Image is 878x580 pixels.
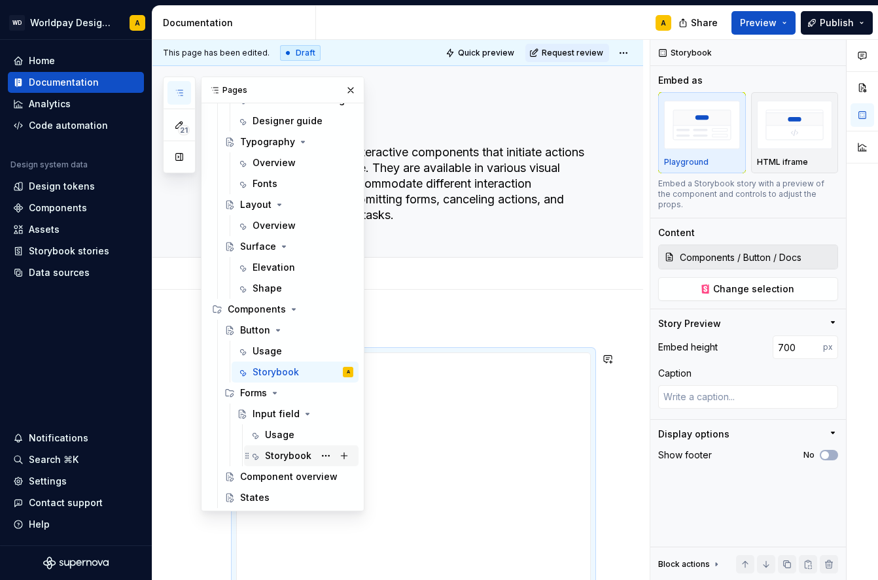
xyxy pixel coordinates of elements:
[29,223,60,236] div: Assets
[253,282,282,295] div: Shape
[202,77,364,103] div: Pages
[8,449,144,470] button: Search ⌘K
[658,317,721,330] div: Story Preview
[658,449,712,462] div: Show footer
[240,470,338,483] div: Component overview
[219,383,359,403] div: Forms
[8,471,144,492] a: Settings
[8,94,144,114] a: Analytics
[232,403,359,424] a: Input field
[240,386,267,400] div: Forms
[232,257,359,278] a: Elevation
[219,236,359,257] a: Surface
[658,317,838,330] button: Story Preview
[10,160,88,170] div: Design system data
[658,428,729,441] div: Display options
[751,92,839,173] button: placeholderHTML iframe
[29,97,71,111] div: Analytics
[280,45,321,61] div: Draft
[234,108,588,139] textarea: Button
[658,179,838,210] div: Embed a Storybook story with a preview of the component and controls to adjust the props.
[347,366,350,379] div: A
[265,449,311,462] div: Storybook
[658,92,746,173] button: placeholderPlayground
[664,101,740,148] img: placeholder
[8,219,144,240] a: Assets
[232,173,359,194] a: Fonts
[8,176,144,197] a: Design tokens
[8,514,144,535] button: Help
[3,9,149,37] button: WDWorldpay Design SystemA
[219,466,359,487] a: Component overview
[29,432,88,445] div: Notifications
[240,240,276,253] div: Surface
[8,115,144,136] a: Code automation
[9,15,25,31] div: WD
[253,261,295,274] div: Elevation
[773,335,823,359] input: Auto
[658,277,838,301] button: Change selection
[234,142,588,226] textarea: Buttons are essential interactive components that initiate actions within the user interface. The...
[219,131,359,152] a: Typography
[240,135,295,148] div: Typography
[219,320,359,341] a: Button
[30,16,114,29] div: Worldpay Design System
[658,341,718,354] div: Embed height
[253,219,296,232] div: Overview
[664,157,709,167] p: Playground
[232,341,359,362] a: Usage
[232,215,359,236] a: Overview
[240,324,270,337] div: Button
[8,492,144,513] button: Contact support
[740,16,777,29] span: Preview
[29,475,67,488] div: Settings
[658,555,722,573] div: Block actions
[820,16,854,29] span: Publish
[8,262,144,283] a: Data sources
[253,366,299,379] div: Storybook
[232,362,359,383] a: StorybookA
[29,453,79,466] div: Search ⌘K
[232,278,359,299] a: Shape
[219,194,359,215] a: Layout
[658,428,838,441] button: Display options
[8,428,144,449] button: Notifications
[731,11,796,35] button: Preview
[244,424,359,445] a: Usage
[29,518,50,531] div: Help
[29,54,55,67] div: Home
[253,114,323,128] div: Designer guide
[658,74,703,87] div: Embed as
[658,559,710,570] div: Block actions
[135,18,140,28] div: A
[757,101,833,148] img: placeholder
[29,119,108,132] div: Code automation
[661,18,666,28] div: A
[43,556,109,570] svg: Supernova Logo
[442,44,520,62] button: Quick preview
[801,11,873,35] button: Publish
[228,303,286,316] div: Components
[8,72,144,93] a: Documentation
[232,152,359,173] a: Overview
[240,198,272,211] div: Layout
[525,44,609,62] button: Request review
[163,16,310,29] div: Documentation
[458,48,514,58] span: Quick preview
[244,445,359,466] a: Storybook
[29,201,87,214] div: Components
[163,48,270,58] span: This page has been edited.
[8,241,144,262] a: Storybook stories
[658,367,692,380] div: Caption
[658,226,695,239] div: Content
[219,487,359,508] a: States
[757,157,808,167] p: HTML iframe
[8,197,144,218] a: Components
[253,407,300,420] div: Input field
[29,76,99,89] div: Documentation
[542,48,603,58] span: Request review
[29,266,90,279] div: Data sources
[672,11,726,35] button: Share
[253,345,282,358] div: Usage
